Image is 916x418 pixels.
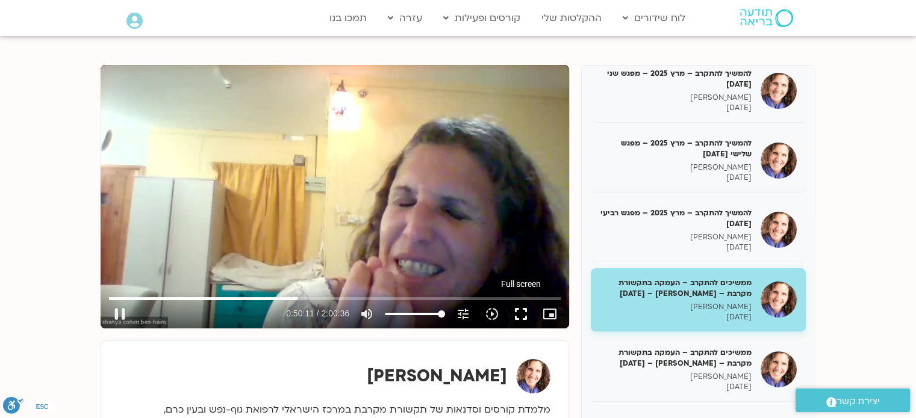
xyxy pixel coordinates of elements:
img: תודעה בריאה [740,9,793,27]
a: ההקלטות שלי [535,7,608,29]
img: להמשיך להתקרב – מרץ 2025 – מפגש רביעי 25/03/25 [761,212,797,248]
img: להמשיך להתקרב – מרץ 2025 – מפגש שני 11/03/25 [761,73,797,109]
p: [PERSON_NAME] [600,232,752,242]
img: ממשיכים להתקרב – העמקה בתקשורת מקרבת – שאנייה כהן בן חיים – 1/4/25 [761,281,797,318]
img: ממשיכים להתקרב – העמקה בתקשורת מקרבת – שאנייה כהן בן חיים – 8/4/25 [761,351,797,387]
h5: להמשיך להתקרב – מרץ 2025 – מפגש רביעי [DATE] [600,207,752,229]
h5: ממשיכים להתקרב – העמקה בתקשורת מקרבת – [PERSON_NAME] – [DATE] [600,347,752,369]
p: [PERSON_NAME] [600,93,752,103]
a: יצירת קשר [796,389,910,412]
a: עזרה [382,7,428,29]
p: [DATE] [600,173,752,183]
a: תמכו בנו [323,7,373,29]
strong: [PERSON_NAME] [367,364,507,387]
p: [PERSON_NAME] [600,302,752,312]
h5: ממשיכים להתקרב – העמקה בתקשורת מקרבת – [PERSON_NAME] – [DATE] [600,277,752,299]
img: שאנייה כהן בן חיים [516,359,550,393]
a: קורסים ופעילות [437,7,526,29]
span: יצירת קשר [837,393,880,410]
h5: להמשיך להתקרב – מרץ 2025 – מפגש שלישי [DATE] [600,138,752,159]
img: להמשיך להתקרב – מרץ 2025 – מפגש שלישי 18/03/25 [761,143,797,179]
p: [DATE] [600,312,752,322]
p: [DATE] [600,242,752,253]
p: [PERSON_NAME] [600,372,752,382]
h5: להמשיך להתקרב – מרץ 2025 – מפגש שני [DATE] [600,68,752,90]
p: [DATE] [600,103,752,113]
p: [PERSON_NAME] [600,162,752,173]
p: [DATE] [600,382,752,392]
a: לוח שידורים [617,7,691,29]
